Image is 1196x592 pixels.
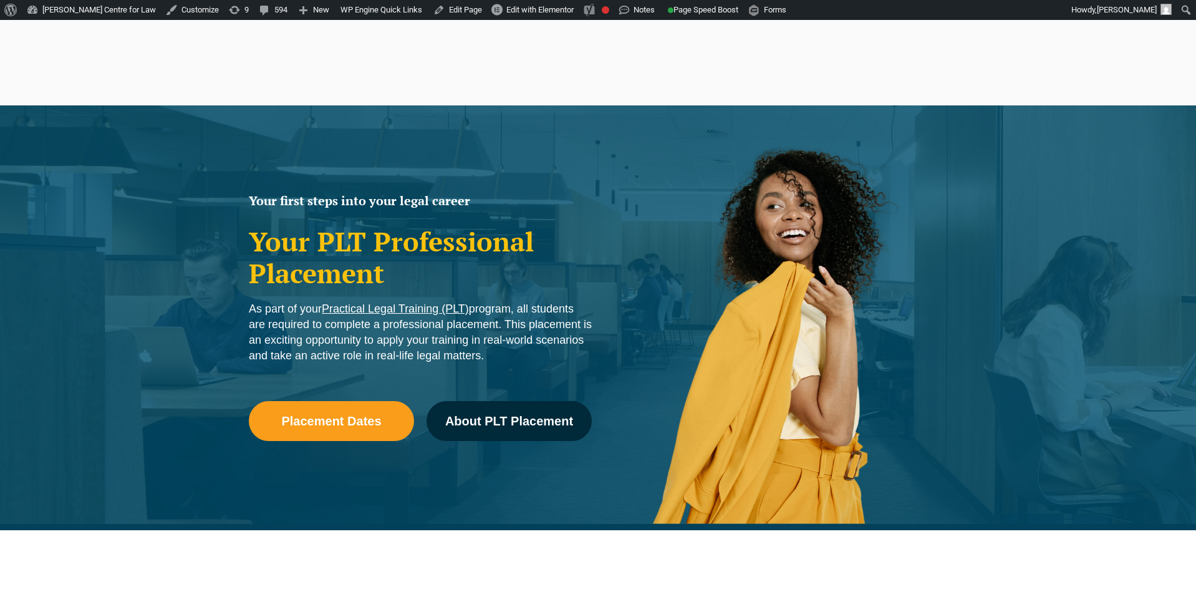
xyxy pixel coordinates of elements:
a: Placement Dates [249,401,414,441]
span: As part of your program, all students are required to complete a professional placement. This pla... [249,303,592,362]
a: Practical Legal Training (PLT) [322,303,469,315]
h1: Your PLT Professional Placement [249,226,592,289]
a: About PLT Placement [427,401,592,441]
span: Placement Dates [281,415,381,427]
div: Focus keyphrase not set [602,6,609,14]
span: About PLT Placement [445,415,573,427]
h2: Your first steps into your legal career [249,195,592,207]
span: [PERSON_NAME] [1097,5,1157,14]
span: Edit with Elementor [506,5,574,14]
